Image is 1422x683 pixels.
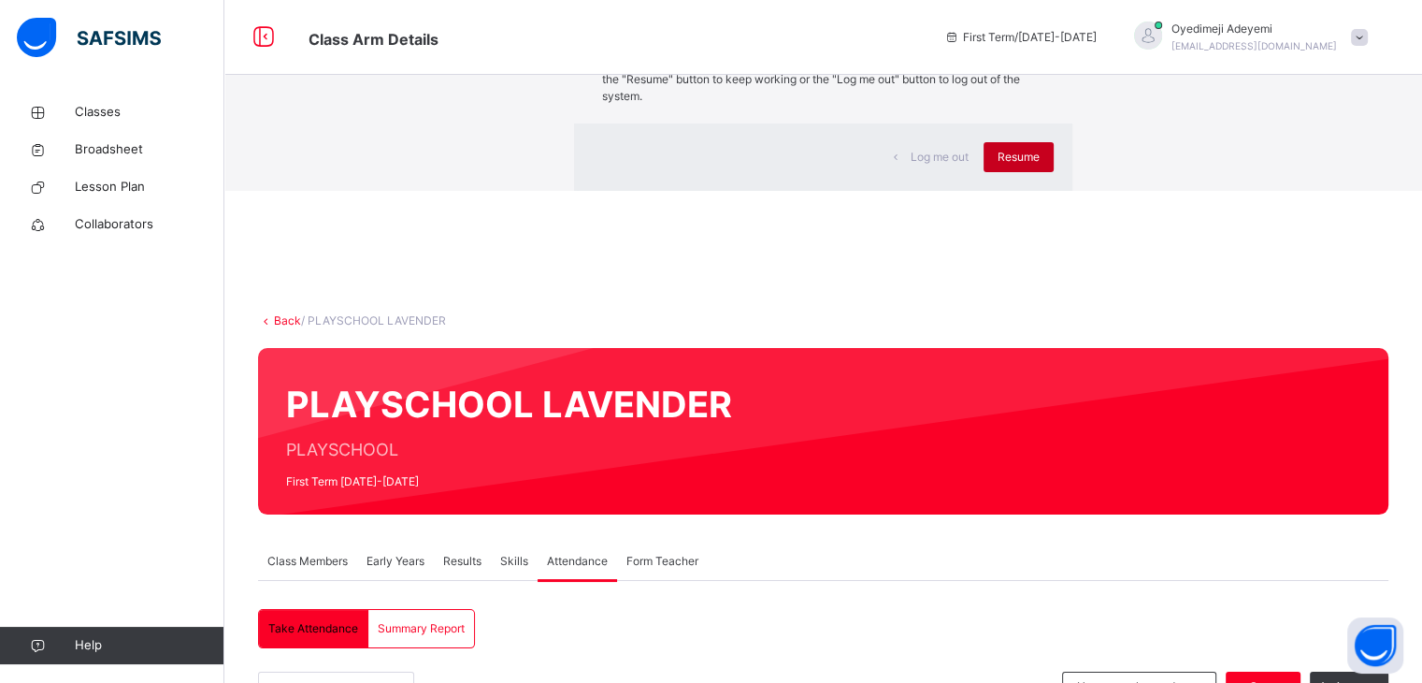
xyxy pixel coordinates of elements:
[17,18,161,57] img: safsims
[1171,21,1337,37] span: Oyedimeji Adeyemi
[75,636,223,655] span: Help
[75,140,224,159] span: Broadsheet
[1171,40,1337,51] span: [EMAIL_ADDRESS][DOMAIN_NAME]
[1347,618,1403,674] button: Open asap
[301,313,446,327] span: / PLAYSCHOOL LAVENDER
[75,215,224,234] span: Collaborators
[602,54,1043,105] p: Due to inactivity you would be logged out to the system in the next , click the "Resume" button t...
[268,620,358,637] span: Take Attendance
[309,30,438,49] span: Class Arm Details
[547,553,608,570] span: Attendance
[1115,21,1377,54] div: OyedimejiAdeyemi
[998,149,1040,166] span: Resume
[626,553,698,570] span: Form Teacher
[911,149,969,166] span: Log me out
[366,553,424,570] span: Early Years
[267,553,348,570] span: Class Members
[443,553,481,570] span: Results
[274,313,301,327] a: Back
[944,29,1097,46] span: session/term information
[378,620,465,637] span: Summary Report
[75,103,224,122] span: Classes
[75,178,224,196] span: Lesson Plan
[500,553,528,570] span: Skills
